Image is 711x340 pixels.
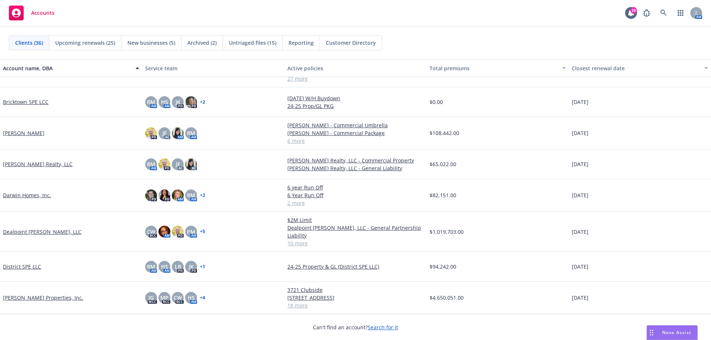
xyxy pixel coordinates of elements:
[572,129,588,137] span: [DATE]
[161,98,168,106] span: HS
[287,164,424,172] a: [PERSON_NAME] Realty, LLC - General Liability
[161,263,168,270] span: HS
[185,158,197,170] img: photo
[287,263,424,270] a: 24-25 Property & GL (District SPE LLC)
[147,160,155,168] span: RM
[639,6,654,20] a: Report a Bug
[158,226,170,238] img: photo
[3,98,49,106] a: Bricktown SPE LCC
[148,294,154,302] span: JG
[55,39,115,47] span: Upcoming renewals (25)
[3,263,41,270] a: District SPE LLC
[430,64,558,72] div: Total premiums
[673,6,688,20] a: Switch app
[430,294,464,302] span: $4,650,051.00
[142,59,284,77] button: Service team
[189,263,194,270] span: JK
[160,294,168,302] span: MP
[145,189,157,201] img: photo
[572,98,588,106] span: [DATE]
[174,294,182,302] span: CW
[145,64,281,72] div: Service team
[284,59,427,77] button: Active policies
[176,160,180,168] span: JF
[430,228,464,236] span: $1,019,703.00
[127,39,175,47] span: New businesses (5)
[572,294,588,302] span: [DATE]
[158,158,170,170] img: photo
[200,296,205,300] a: + 4
[172,189,184,201] img: photo
[572,64,700,72] div: Closest renewal date
[287,184,424,191] a: 6 year Run Off
[172,127,184,139] img: photo
[287,102,424,110] a: 24-25 Prop/GL PKG
[3,228,81,236] a: Dealpoint [PERSON_NAME], LLC
[185,96,197,108] img: photo
[6,3,57,23] a: Accounts
[187,228,195,236] span: PM
[175,263,181,270] span: LB
[287,239,424,247] a: 10 more
[647,326,656,340] div: Drag to move
[572,191,588,199] span: [DATE]
[200,265,205,269] a: + 1
[163,129,167,137] span: JF
[3,129,44,137] a: [PERSON_NAME]
[3,294,83,302] a: [PERSON_NAME] Properties, Inc.
[572,263,588,270] span: [DATE]
[200,193,205,198] a: + 2
[176,98,180,106] span: JK
[31,10,54,16] span: Accounts
[368,324,398,331] a: Search for it
[172,226,184,238] img: photo
[287,224,424,239] a: Dealpoint [PERSON_NAME], LLC - General Partnership Liability
[200,229,205,234] a: + 5
[287,216,424,224] a: $2M Limit
[147,263,155,270] span: RM
[326,39,376,47] span: Customer Directory
[572,160,588,168] span: [DATE]
[287,137,424,145] a: 6 more
[287,156,424,164] a: [PERSON_NAME] Realty, LLC - Commercial Property
[430,263,456,270] span: $94,242.00
[572,228,588,236] span: [DATE]
[287,64,424,72] div: Active policies
[200,100,205,104] a: + 2
[187,191,195,199] span: RM
[15,39,43,47] span: Clients (36)
[187,129,195,137] span: RM
[147,98,155,106] span: RM
[188,294,195,302] span: HS
[3,160,73,168] a: [PERSON_NAME] Realty, LLC
[630,7,637,14] div: 16
[287,75,424,83] a: 27 more
[287,191,424,199] a: 6 Year Run Off
[229,39,276,47] span: Untriaged files (15)
[145,127,157,139] img: photo
[287,286,424,294] a: 3721 Clubside
[430,129,459,137] span: $108,442.00
[287,302,424,309] a: 18 more
[430,191,456,199] span: $82,151.00
[569,59,711,77] button: Closest renewal date
[313,323,398,331] span: Can't find an account?
[288,39,314,47] span: Reporting
[147,228,155,236] span: CW
[430,160,456,168] span: $65,022.00
[287,121,424,129] a: [PERSON_NAME] - Commercial Umbrella
[158,189,170,201] img: photo
[287,129,424,137] a: [PERSON_NAME] - Commercial Package
[647,325,698,340] button: Nova Assist
[287,199,424,207] a: 2 more
[427,59,569,77] button: Total premiums
[3,191,51,199] a: Darwin Homes, Inc.
[287,94,424,102] a: [DATE] W/H Buydown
